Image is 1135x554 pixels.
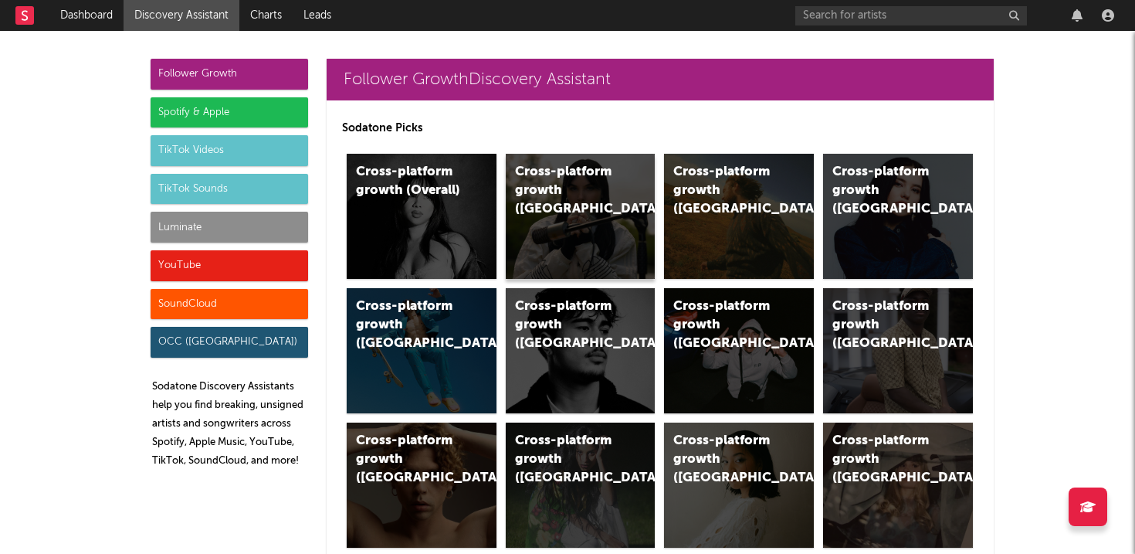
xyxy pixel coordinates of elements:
[151,174,308,205] div: TikTok Sounds
[347,154,496,279] a: Cross-platform growth (Overall)
[673,297,778,353] div: Cross-platform growth ([GEOGRAPHIC_DATA]/GSA)
[515,163,620,219] div: Cross-platform growth ([GEOGRAPHIC_DATA])
[151,135,308,166] div: TikTok Videos
[664,423,814,548] a: Cross-platform growth ([GEOGRAPHIC_DATA])
[823,154,973,279] a: Cross-platform growth ([GEOGRAPHIC_DATA])
[347,423,496,548] a: Cross-platform growth ([GEOGRAPHIC_DATA])
[342,119,978,138] p: Sodatone Picks
[151,250,308,281] div: YouTube
[151,59,308,90] div: Follower Growth
[506,423,656,548] a: Cross-platform growth ([GEOGRAPHIC_DATA])
[151,327,308,358] div: OCC ([GEOGRAPHIC_DATA])
[673,432,778,488] div: Cross-platform growth ([GEOGRAPHIC_DATA])
[664,154,814,279] a: Cross-platform growth ([GEOGRAPHIC_DATA])
[664,288,814,413] a: Cross-platform growth ([GEOGRAPHIC_DATA]/GSA)
[327,59,994,100] a: Follower GrowthDiscovery Assistant
[832,163,937,219] div: Cross-platform growth ([GEOGRAPHIC_DATA])
[356,163,461,200] div: Cross-platform growth (Overall)
[506,154,656,279] a: Cross-platform growth ([GEOGRAPHIC_DATA])
[673,163,778,219] div: Cross-platform growth ([GEOGRAPHIC_DATA])
[823,288,973,413] a: Cross-platform growth ([GEOGRAPHIC_DATA])
[356,297,461,353] div: Cross-platform growth ([GEOGRAPHIC_DATA])
[151,97,308,128] div: Spotify & Apple
[151,289,308,320] div: SoundCloud
[151,212,308,243] div: Luminate
[152,378,308,471] p: Sodatone Discovery Assistants help you find breaking, unsigned artists and songwriters across Spo...
[795,6,1027,25] input: Search for artists
[356,432,461,488] div: Cross-platform growth ([GEOGRAPHIC_DATA])
[515,297,620,353] div: Cross-platform growth ([GEOGRAPHIC_DATA])
[515,432,620,488] div: Cross-platform growth ([GEOGRAPHIC_DATA])
[832,297,937,353] div: Cross-platform growth ([GEOGRAPHIC_DATA])
[823,423,973,548] a: Cross-platform growth ([GEOGRAPHIC_DATA])
[832,432,937,488] div: Cross-platform growth ([GEOGRAPHIC_DATA])
[347,288,496,413] a: Cross-platform growth ([GEOGRAPHIC_DATA])
[506,288,656,413] a: Cross-platform growth ([GEOGRAPHIC_DATA])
